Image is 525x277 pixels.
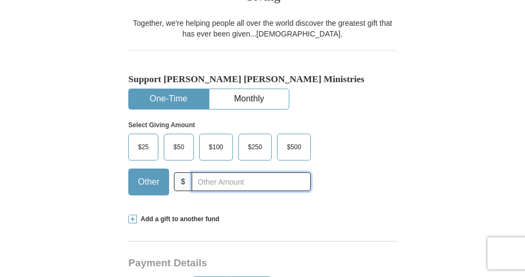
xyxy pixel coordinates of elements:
[128,121,195,129] strong: Select Giving Amount
[209,89,289,109] button: Monthly
[129,89,208,109] button: One-Time
[128,257,402,269] h3: Payment Details
[203,139,229,155] span: $100
[133,139,154,155] span: $25
[128,74,397,85] h5: Support [PERSON_NAME] [PERSON_NAME] Ministries
[281,139,307,155] span: $500
[243,139,268,155] span: $250
[133,174,165,190] span: Other
[192,172,311,191] input: Other Amount
[174,172,192,191] span: $
[137,215,220,224] span: Add a gift to another fund
[128,18,397,39] div: Together, we're helping people all over the world discover the greatest gift that has ever been g...
[168,139,189,155] span: $50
